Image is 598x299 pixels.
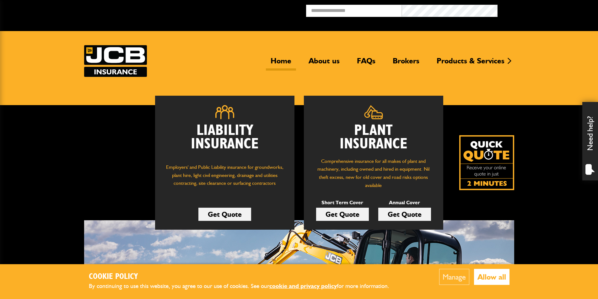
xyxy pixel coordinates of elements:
a: Get Quote [378,208,431,221]
div: Need help? [582,102,598,180]
p: Comprehensive insurance for all makes of plant and machinery, including owned and hired in equipm... [313,157,434,189]
p: Annual Cover [378,199,431,207]
img: JCB Insurance Services logo [84,45,147,77]
h2: Liability Insurance [164,124,285,157]
img: Quick Quote [459,135,514,190]
a: Products & Services [432,56,509,71]
button: Broker Login [498,5,593,14]
a: Get Quote [316,208,369,221]
a: FAQs [352,56,380,71]
button: Allow all [474,269,509,285]
a: Get your insurance quote isn just 2-minutes [459,135,514,190]
a: Get Quote [198,208,251,221]
a: Brokers [388,56,424,71]
h2: Plant Insurance [313,124,434,151]
a: Home [266,56,296,71]
p: By continuing to use this website, you agree to our use of cookies. See our for more information. [89,281,400,291]
p: Employers' and Public Liability insurance for groundworks, plant hire, light civil engineering, d... [164,163,285,193]
h2: Cookie Policy [89,272,400,282]
a: cookie and privacy policy [269,282,337,290]
a: About us [304,56,344,71]
p: Short Term Cover [316,199,369,207]
a: JCB Insurance Services [84,45,147,77]
button: Manage [439,269,469,285]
